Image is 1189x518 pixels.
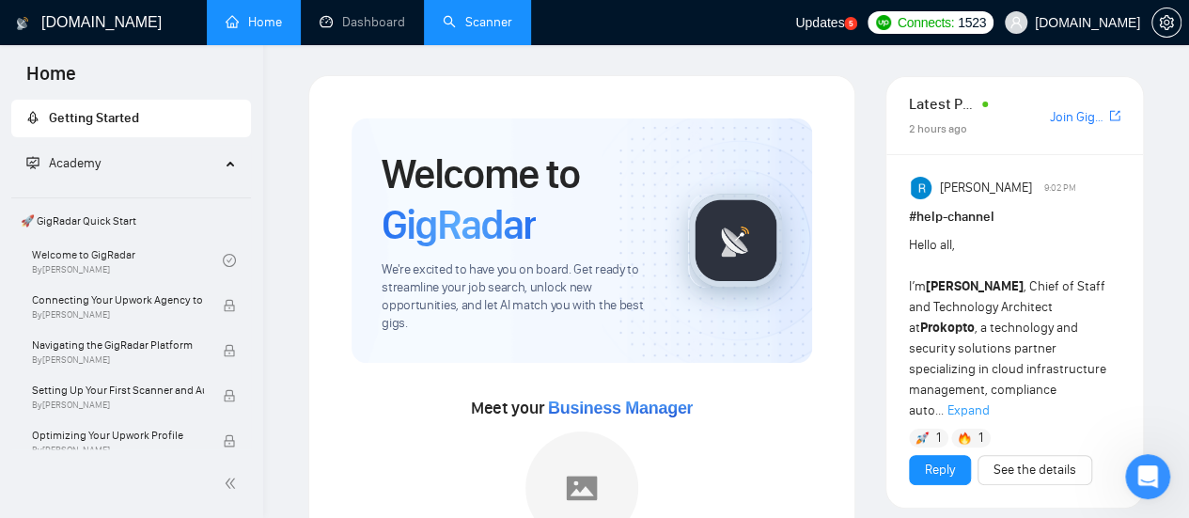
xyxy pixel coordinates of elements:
[978,429,983,447] span: 1
[911,177,933,199] img: Rohith Sanam
[925,460,955,480] a: Reply
[1009,16,1023,29] span: user
[443,14,512,30] a: searchScanner
[38,36,68,66] img: logo
[909,122,967,135] span: 2 hours ago
[940,178,1032,198] span: [PERSON_NAME]
[993,460,1076,480] a: See the details
[224,474,242,493] span: double-left
[947,402,990,418] span: Expand
[382,261,658,333] span: We're excited to have you on board. Get ready to streamline your job search, unlock new opportuni...
[223,389,236,402] span: lock
[382,199,536,250] span: GigRadar
[958,432,971,445] img: 🔥
[295,30,333,68] img: Profile image for Mariia
[223,299,236,312] span: lock
[958,12,986,33] span: 1523
[11,60,91,100] span: Home
[1151,15,1181,30] a: setting
[32,290,204,309] span: Connecting Your Upwork Agency to GigRadar
[38,133,338,165] p: Здравствуйте! 👋
[223,434,236,447] span: lock
[909,92,977,116] span: Latest Posts from the GigRadar Community
[876,15,891,30] img: upwork-logo.png
[251,345,376,420] button: Помощь
[19,253,357,305] div: Задать вопрос
[38,165,338,229] p: Чем мы можем помочь?
[223,254,236,267] span: check-circle
[49,155,101,171] span: Academy
[1109,108,1120,123] span: export
[226,14,282,30] a: homeHome
[978,455,1092,485] button: See the details
[926,278,1024,294] strong: [PERSON_NAME]
[1050,107,1105,128] a: Join GigRadar Slack Community
[223,344,236,357] span: lock
[689,194,783,288] img: gigradar-logo.png
[32,336,204,354] span: Navigating the GigRadar Platform
[898,12,954,33] span: Connects:
[909,237,1106,418] span: Hello all, I’m , Chief of Staff and Technology Architect at , a technology and security solutions...
[32,400,204,411] span: By [PERSON_NAME]
[1043,180,1075,196] span: 9:02 PM
[39,269,315,289] div: Задать вопрос
[26,156,39,169] span: fund-projection-screen
[49,110,139,126] span: Getting Started
[1152,15,1181,30] span: setting
[32,426,204,445] span: Optimizing Your Upwork Profile
[176,392,200,405] span: Чат
[32,381,204,400] span: Setting Up Your First Scanner and Auto-Bidder
[1125,454,1170,499] iframe: Intercom live chat
[224,30,261,68] img: Profile image for Oleksandr
[11,100,251,137] li: Getting Started
[909,455,971,485] button: Reply
[27,322,349,360] button: Поиск по статьям
[32,240,223,281] a: Welcome to GigRadarBy[PERSON_NAME]
[382,149,658,250] h1: Welcome to
[909,207,1120,228] h1: # help-channel
[935,429,940,447] span: 1
[32,445,204,456] span: By [PERSON_NAME]
[16,8,29,39] img: logo
[39,332,171,352] span: Поиск по статьям
[471,398,693,418] span: Meet your
[915,432,929,445] img: 🚀
[32,309,204,321] span: By [PERSON_NAME]
[259,30,297,68] img: Profile image for Viktor
[125,345,250,420] button: Чат
[26,111,39,124] span: rocket
[26,155,101,171] span: Academy
[13,202,249,240] span: 🚀 GigRadar Quick Start
[32,354,204,366] span: By [PERSON_NAME]
[548,399,693,417] span: Business Manager
[920,320,975,336] strong: Prokopto
[795,15,844,30] span: Updates
[1151,8,1181,38] button: setting
[32,392,94,405] span: Главная
[844,17,857,30] a: 5
[285,392,341,405] span: Помощь
[320,14,405,30] a: dashboardDashboard
[1109,107,1120,125] a: export
[849,20,853,28] text: 5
